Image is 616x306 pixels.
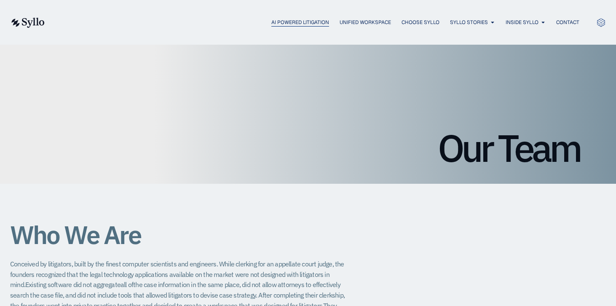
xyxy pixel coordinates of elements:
[36,129,580,167] h1: Our Team
[10,260,344,289] span: Conceived by litigators, built by the finest computer scientists and engineers. While clerking fo...
[556,19,579,26] a: Contact
[506,19,538,26] a: Inside Syllo
[62,19,579,27] nav: Menu
[10,280,340,299] span: the case information in the same place, did not allow attorneys to effectively search the case fi...
[10,18,45,28] img: syllo
[25,280,121,289] span: Existing software did not aggregate
[121,280,133,289] span: all of
[62,19,579,27] div: Menu Toggle
[271,19,329,26] a: AI Powered Litigation
[340,19,391,26] a: Unified Workspace
[402,19,439,26] a: Choose Syllo
[10,221,347,249] h1: Who We Are
[450,19,488,26] a: Syllo Stories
